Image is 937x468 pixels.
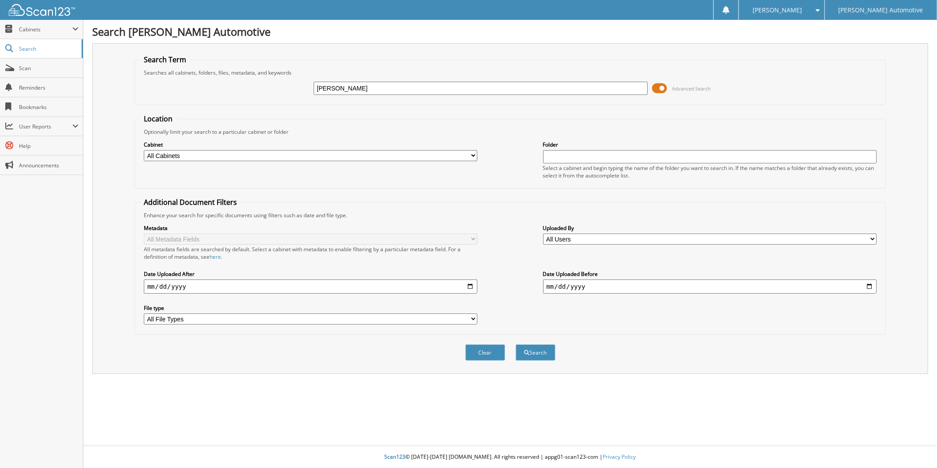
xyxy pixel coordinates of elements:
[139,128,881,136] div: Optionally limit your search to a particular cabinet or folder
[9,4,75,16] img: scan123-logo-white.svg
[19,142,79,150] span: Help
[139,55,191,64] legend: Search Term
[92,24,928,39] h1: Search [PERSON_NAME] Automotive
[144,224,478,232] label: Metadata
[543,224,877,232] label: Uploaded By
[603,453,636,460] a: Privacy Policy
[543,279,877,294] input: end
[19,162,79,169] span: Announcements
[144,304,478,312] label: File type
[839,8,923,13] span: [PERSON_NAME] Automotive
[144,279,478,294] input: start
[19,84,79,91] span: Reminders
[543,270,877,278] label: Date Uploaded Before
[19,123,72,130] span: User Reports
[19,64,79,72] span: Scan
[83,446,937,468] div: © [DATE]-[DATE] [DOMAIN_NAME]. All rights reserved | appg01-scan123-com |
[144,270,478,278] label: Date Uploaded After
[139,69,881,76] div: Searches all cabinets, folders, files, metadata, and keywords
[19,26,72,33] span: Cabinets
[543,164,877,179] div: Select a cabinet and begin typing the name of the folder you want to search in. If the name match...
[144,245,478,260] div: All metadata fields are searched by default. Select a cabinet with metadata to enable filtering b...
[516,344,555,361] button: Search
[139,211,881,219] div: Enhance your search for specific documents using filters such as date and file type.
[893,426,937,468] iframe: Chat Widget
[210,253,221,260] a: here
[139,197,241,207] legend: Additional Document Filters
[19,103,79,111] span: Bookmarks
[385,453,406,460] span: Scan123
[465,344,505,361] button: Clear
[139,114,177,124] legend: Location
[672,85,711,92] span: Advanced Search
[144,141,478,148] label: Cabinet
[19,45,77,53] span: Search
[753,8,802,13] span: [PERSON_NAME]
[543,141,877,148] label: Folder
